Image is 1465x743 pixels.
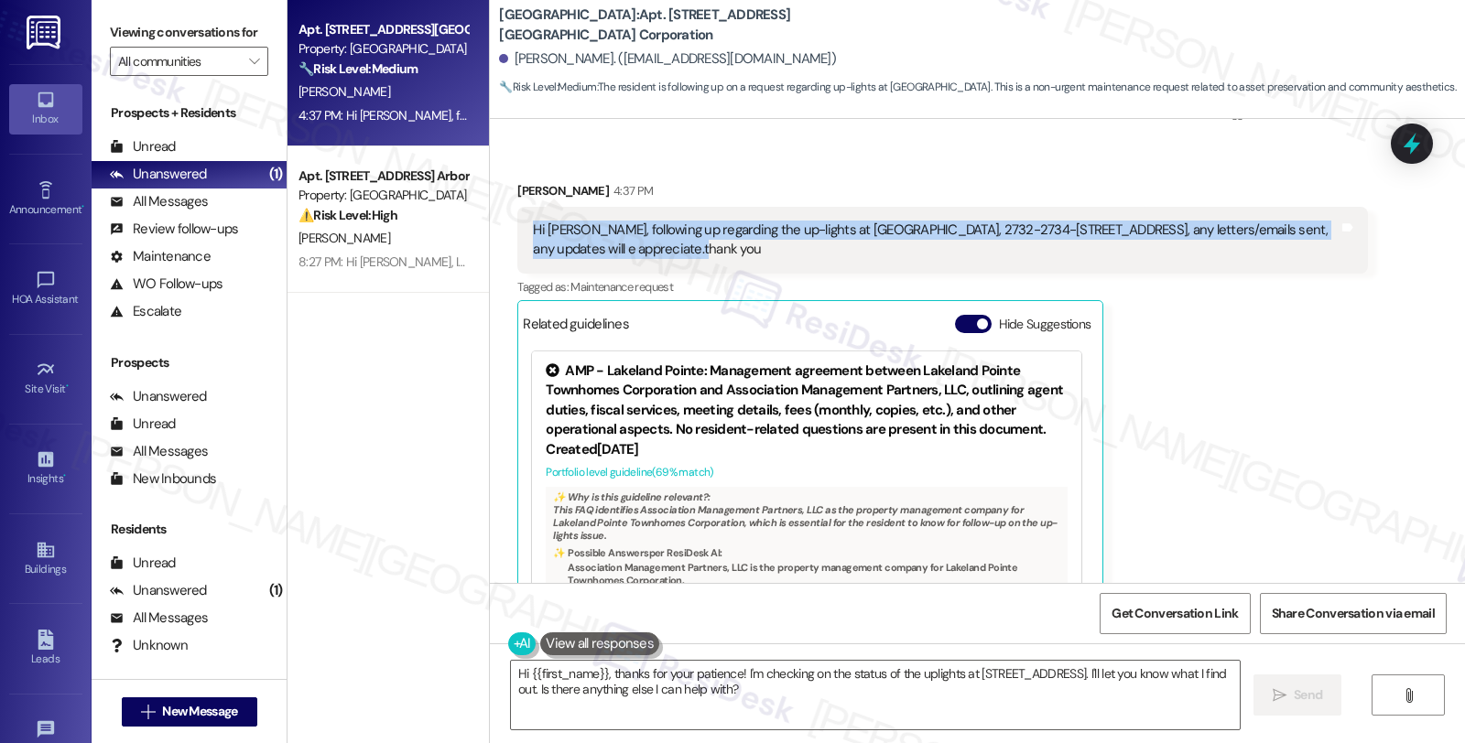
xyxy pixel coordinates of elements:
[110,192,208,211] div: All Messages
[110,387,207,406] div: Unanswered
[110,220,238,239] div: Review follow-ups
[553,546,1060,559] div: ✨ Possible Answer s per ResiDesk AI:
[110,247,211,266] div: Maintenance
[546,463,1068,482] div: Portfolio level guideline ( 69 % match)
[9,354,82,404] a: Site Visit •
[298,39,468,59] div: Property: [GEOGRAPHIC_DATA]
[92,353,287,372] div: Prospects
[1253,674,1342,716] button: Send
[92,520,287,539] div: Residents
[298,207,397,223] strong: ⚠️ Risk Level: High
[162,702,237,721] span: New Message
[546,440,1068,459] div: Created [DATE]
[533,221,1338,260] div: Hi [PERSON_NAME], following up regarding the up-lights at [GEOGRAPHIC_DATA], 2732-2734-[STREET_AD...
[999,315,1091,334] label: Hide Suggestions
[553,490,1060,503] div: ✨ Why is this guideline relevant?:
[110,608,208,628] div: All Messages
[122,697,257,727] button: New Message
[298,20,468,39] div: Apt. [STREET_ADDRESS][GEOGRAPHIC_DATA] Corporation
[1260,593,1447,634] button: Share Conversation via email
[110,636,188,655] div: Unknown
[110,137,176,156] div: Unread
[546,487,1068,621] div: This FAQ identifies Association Management Partners, LLC as the property management company for L...
[110,469,216,489] div: New Inbounds
[141,705,155,719] i: 
[298,186,468,205] div: Property: [GEOGRAPHIC_DATA]
[298,230,390,246] span: [PERSON_NAME]
[110,442,208,461] div: All Messages
[110,302,181,321] div: Escalate
[110,581,207,600] div: Unanswered
[9,444,82,493] a: Insights •
[81,200,84,213] span: •
[517,181,1367,207] div: [PERSON_NAME]
[499,78,1456,97] span: : The resident is following up on a request regarding up-lights at [GEOGRAPHIC_DATA]. This is a n...
[110,275,222,294] div: WO Follow-ups
[265,576,288,605] div: (1)
[27,16,64,49] img: ResiDesk Logo
[9,624,82,673] a: Leads
[118,47,239,76] input: All communities
[570,279,673,295] span: Maintenance request
[1274,105,1304,121] span: Praise
[9,84,82,134] a: Inbox
[63,469,66,482] span: •
[523,315,629,341] div: Related guidelines
[298,83,390,100] span: [PERSON_NAME]
[499,49,836,69] div: [PERSON_NAME]. ([EMAIL_ADDRESS][DOMAIN_NAME])
[1294,685,1322,705] span: Send
[1273,688,1286,703] i: 
[9,534,82,584] a: Buildings
[110,554,176,573] div: Unread
[110,165,207,184] div: Unanswered
[66,380,69,393] span: •
[1112,604,1238,623] span: Get Conversation Link
[110,18,268,47] label: Viewing conversations for
[1272,604,1435,623] span: Share Conversation via email
[499,80,596,94] strong: 🔧 Risk Level: Medium
[1100,593,1250,634] button: Get Conversation Link
[249,54,259,69] i: 
[298,107,1296,124] div: 4:37 PM: Hi [PERSON_NAME], following up regarding the up-lights at [GEOGRAPHIC_DATA], 2732-2734-[...
[92,103,287,123] div: Prospects + Residents
[568,561,1060,587] li: Association Management Partners, LLC is the property management company for Lakeland Pointe Townh...
[298,167,468,186] div: Apt. [STREET_ADDRESS] Arbor Valley Townhomes Homeowners Association, Inc.
[1402,688,1416,703] i: 
[298,60,418,77] strong: 🔧 Risk Level: Medium
[609,181,653,200] div: 4:37 PM
[511,661,1240,729] textarea: Hi {{first_name}}, thanks for your patience! I'm checking on the status of the uplights at [STREE...
[9,264,82,314] a: HOA Assistant
[110,415,176,434] div: Unread
[499,5,865,45] b: [GEOGRAPHIC_DATA]: Apt. [STREET_ADDRESS][GEOGRAPHIC_DATA] Corporation
[265,160,288,188] div: (1)
[517,274,1367,300] div: Tagged as:
[546,361,1068,440] div: AMP - Lakeland Pointe: Management agreement between Lakeland Pointe Townhomes Corporation and Ass...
